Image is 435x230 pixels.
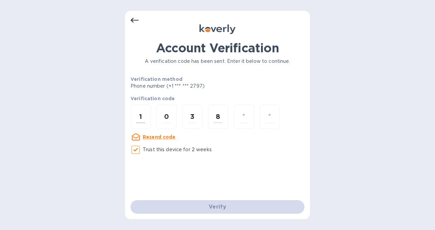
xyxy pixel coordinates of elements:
p: Phone number (+1 *** *** 2797) [130,83,257,90]
h1: Account Verification [130,41,304,55]
p: Verification code [130,95,304,102]
p: Trust this device for 2 weeks [143,146,212,153]
b: Verification method [130,76,182,82]
p: A verification code has been sent. Enter it below to continue. [130,58,304,65]
u: Resend code [143,134,176,140]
